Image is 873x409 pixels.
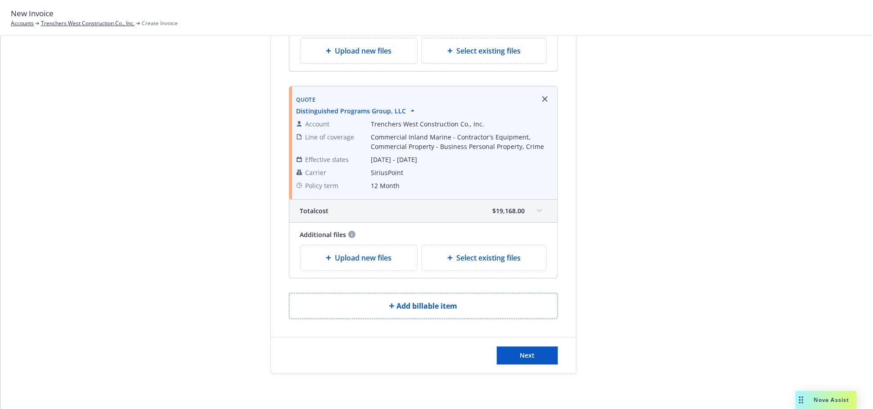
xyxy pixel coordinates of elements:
span: Commercial Inland Marine - Contractor's Equipment, Commercial Property - Business Personal Proper... [371,132,550,151]
div: Select existing files [421,38,547,64]
span: New Invoice [11,8,54,19]
span: Next [520,351,535,360]
a: Trenchers West Construction Co., Inc. [41,19,135,27]
button: Next [497,346,558,364]
span: Trenchers West Construction Co., Inc. [371,119,550,129]
span: Effective dates [306,155,349,164]
span: Add billable item [397,301,458,311]
div: Upload new files [300,38,418,64]
span: Additional files [300,230,346,239]
span: Select existing files [456,45,521,56]
div: Select existing files [421,245,547,271]
button: Add billable item [289,293,558,319]
span: Line of coverage [306,132,355,142]
span: Upload new files [335,45,391,56]
button: Distinguished Programs Group, LLC [297,106,417,116]
span: SiriusPoint [371,168,550,177]
div: Upload new files [300,245,418,271]
button: Nova Assist [796,391,857,409]
a: Remove browser [540,94,550,104]
span: Account [306,119,330,129]
span: Carrier [306,168,327,177]
span: Policy term [306,181,339,190]
div: Drag to move [796,391,807,409]
span: Quote [297,96,316,103]
span: 12 Month [371,181,550,190]
span: Select existing files [456,252,521,263]
span: [DATE] - [DATE] [371,155,550,164]
div: Totalcost$19,168.00 [289,200,558,222]
span: Create Invoice [142,19,178,27]
span: Total cost [300,206,329,216]
span: Distinguished Programs Group, LLC [297,106,406,116]
span: $19,168.00 [493,206,525,216]
span: Nova Assist [814,396,850,404]
a: Accounts [11,19,34,27]
span: Upload new files [335,252,391,263]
